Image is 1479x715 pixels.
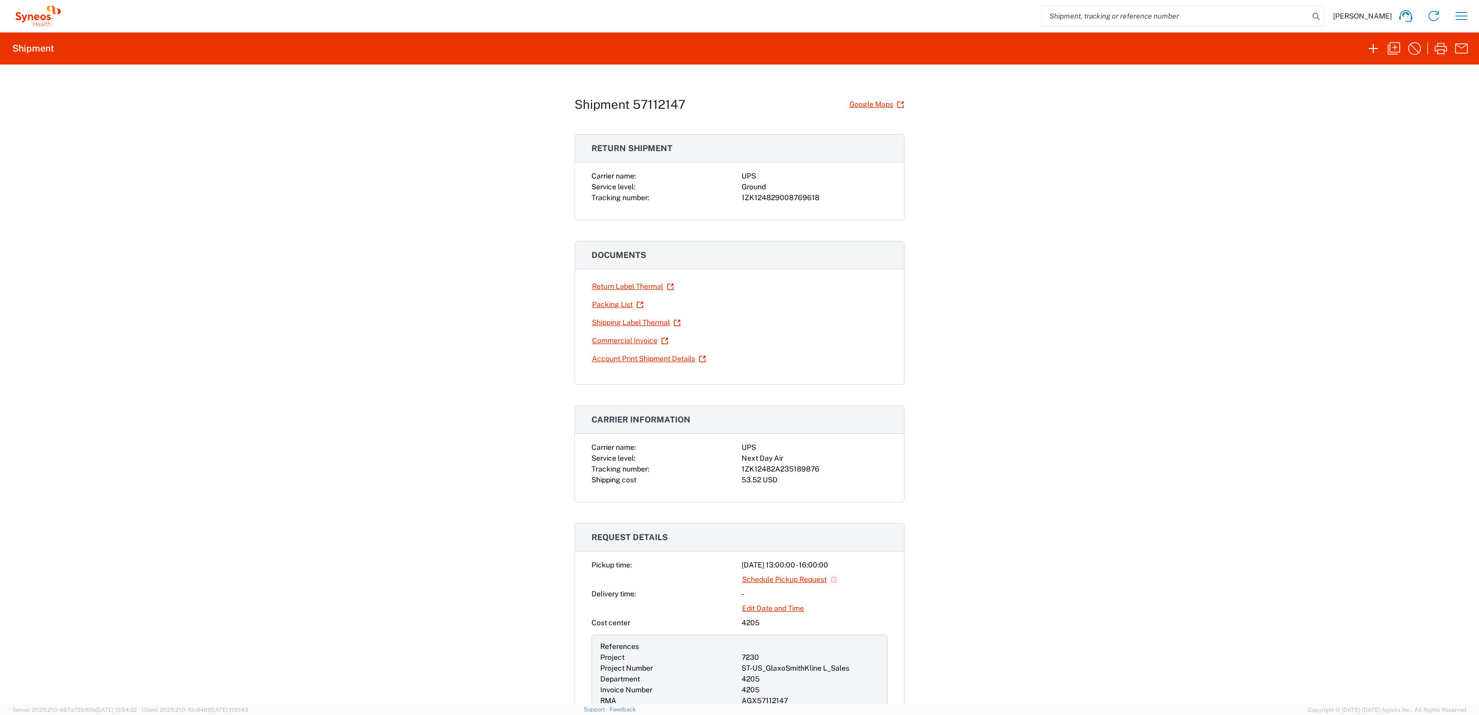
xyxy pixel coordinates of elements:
[591,183,635,191] span: Service level:
[591,250,646,260] span: Documents
[742,171,888,182] div: UPS
[591,465,649,473] span: Tracking number:
[742,464,888,475] div: 1ZK12482A235189876
[142,707,248,713] span: Client: 2025.21.0-f0c8481
[591,619,630,627] span: Cost center
[591,193,649,202] span: Tracking number:
[600,642,639,651] span: References
[12,42,54,55] h2: Shipment
[591,443,636,451] span: Carrier name:
[600,674,737,685] div: Department
[584,706,610,712] a: Support
[1308,705,1467,714] span: Copyright © [DATE]-[DATE] Agistix Inc., All Rights Reserved
[742,453,888,464] div: Next Day Air
[742,571,838,589] a: Schedule Pickup Request
[600,685,737,695] div: Invoice Number
[742,663,879,674] div: ST-US_GlaxoSmithKline L_Sales
[591,332,669,350] a: Commercial Invoice
[600,663,737,674] div: Project Number
[742,475,888,485] div: 53.52 USD
[742,192,888,203] div: 1ZK124829008769618
[12,707,137,713] span: Server: 2025.21.0-667a72bf6fa
[742,599,804,618] a: Edit Date and Time
[591,172,636,180] span: Carrier name:
[95,707,137,713] span: [DATE] 10:54:32
[742,442,888,453] div: UPS
[209,707,248,713] span: [DATE] 11:51:43
[574,97,685,112] h1: Shipment 57112147
[591,561,632,569] span: Pickup time:
[591,314,681,332] a: Shipping Label Thermal
[849,95,905,113] a: Google Maps
[591,476,636,484] span: Shipping cost
[591,415,691,425] span: Carrier information
[591,143,672,153] span: Return shipment
[742,652,879,663] div: 7230
[742,685,879,695] div: 4205
[742,674,879,685] div: 4205
[591,296,644,314] a: Packing List
[742,618,888,628] div: 4205
[742,182,888,192] div: Ground
[1333,11,1392,21] span: [PERSON_NAME]
[591,454,635,462] span: Service level:
[1042,6,1309,26] input: Shipment, tracking or reference number
[600,652,737,663] div: Project
[591,532,668,542] span: Request details
[610,706,636,712] a: Feedback
[742,560,888,571] div: [DATE] 13:00:00 - 16:00:00
[742,695,879,706] div: AGX57112147
[600,695,737,706] div: RMA
[591,350,706,368] a: Account Print Shipment Details
[742,589,888,599] div: -
[591,278,675,296] a: Return Label Thermal
[591,590,636,598] span: Delivery time:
